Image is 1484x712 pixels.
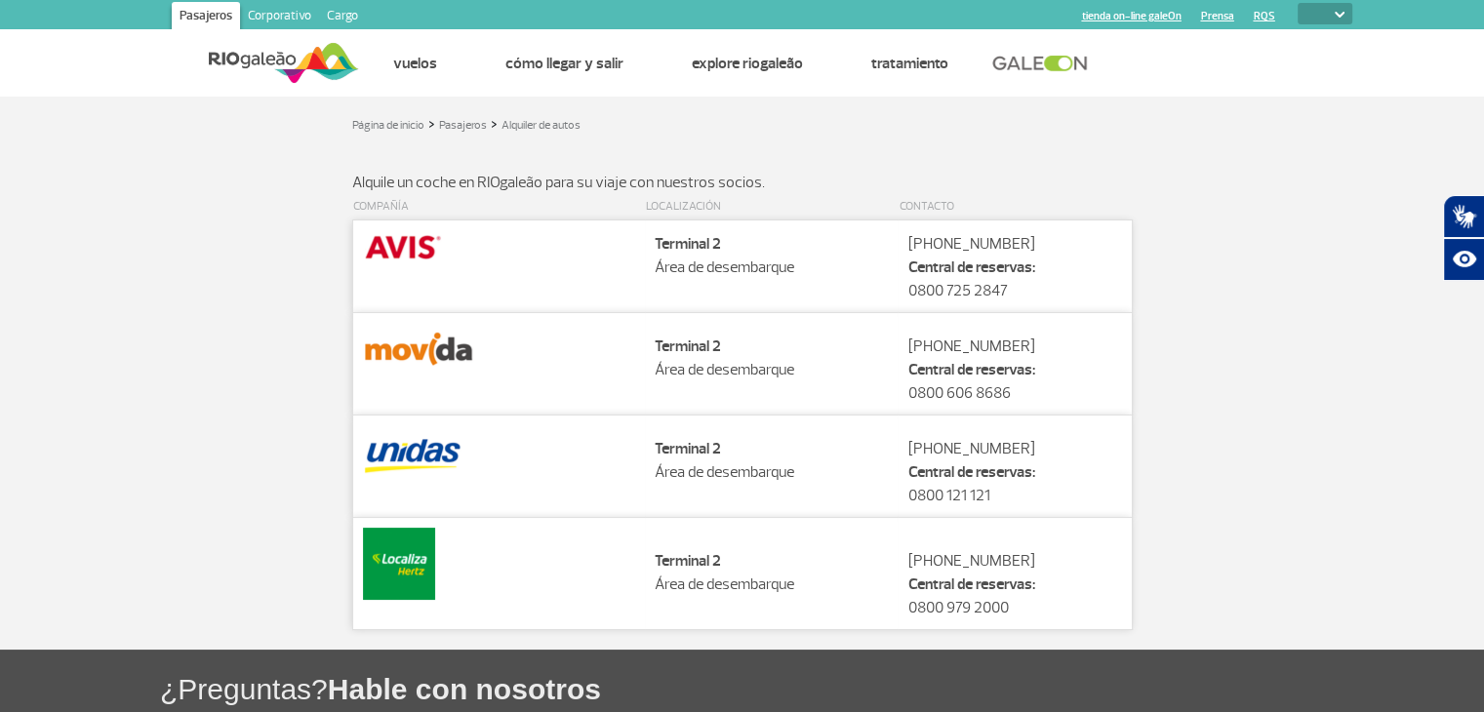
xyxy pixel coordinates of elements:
a: Alquiler de autos [501,118,581,133]
a: > [428,112,435,135]
a: Pasajeros [439,118,487,133]
img: Movida [363,323,475,376]
a: tienda on-line galeOn [1082,10,1182,22]
strong: Central de reservas: [907,574,1034,594]
h1: ¿Preguntas? [160,669,1484,709]
a: Corporativo [240,2,319,33]
strong: Central de reservas: [907,257,1034,277]
strong: Terminal 2 [655,234,721,254]
th: LOCALIZACIÓN [645,194,898,220]
div: Plugin de acessibilidade da Hand Talk. [1443,195,1484,281]
p: Alquile un coche en RIOgaleão para su viaje con nuestros socios. [352,171,1133,194]
th: COMPAÑÍA [352,194,645,220]
a: Cargo [319,2,366,33]
a: Tratamiento [871,54,948,73]
th: CONTACTO [898,194,1132,220]
td: Área de desembarque [645,415,898,517]
strong: Terminal 2 [655,551,721,571]
a: RQS [1254,10,1275,22]
td: Área de desembarque [645,312,898,415]
strong: Terminal 2 [655,439,721,458]
button: Abrir tradutor de língua de sinais. [1443,195,1484,238]
td: [PHONE_NUMBER] 0800 121 121 [898,415,1132,517]
img: Avis [363,230,444,263]
strong: Central de reservas: [907,462,1034,482]
a: > [491,112,498,135]
a: Página de inicio [352,118,424,133]
button: Abrir recursos assistivos. [1443,238,1484,281]
td: Área de desembarque [645,220,898,313]
td: [PHONE_NUMBER] 0800 979 2000 [898,517,1132,629]
a: Pasajeros [172,2,240,33]
span: Hable con nosotros [328,673,601,705]
a: Explore RIOgaleão [692,54,803,73]
td: [PHONE_NUMBER] 0800 606 8686 [898,312,1132,415]
a: Prensa [1201,10,1234,22]
strong: Terminal 2 [655,336,721,356]
td: [PHONE_NUMBER] 0800 725 2847 [898,220,1132,313]
td: Área de desembarque [645,517,898,629]
a: Cómo llegar y salir [505,54,623,73]
img: Localiza [363,528,435,600]
a: Vuelos [393,54,437,73]
img: Unidas [363,425,462,478]
strong: Central de reservas: [907,360,1034,379]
